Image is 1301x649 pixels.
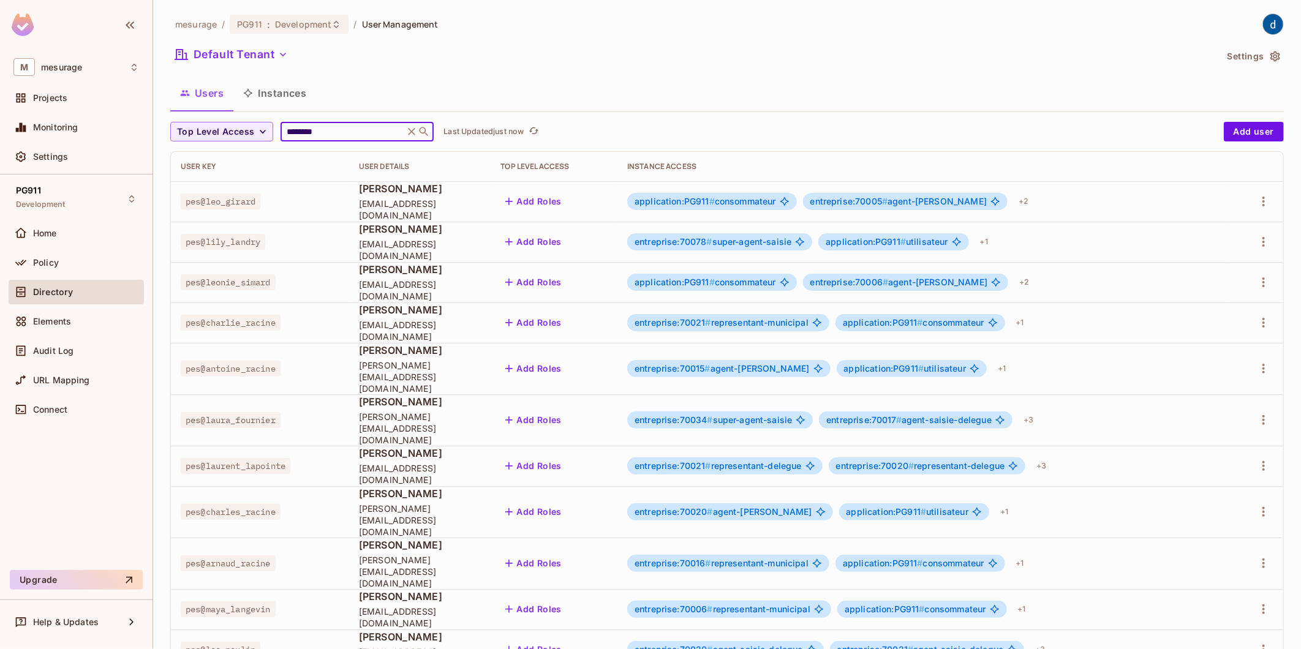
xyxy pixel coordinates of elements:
button: Users [170,78,233,108]
span: consommateur [843,558,984,568]
span: agent-[PERSON_NAME] [810,197,987,206]
span: [EMAIL_ADDRESS][DOMAIN_NAME] [359,279,481,302]
span: # [919,604,925,614]
span: M [13,58,35,76]
span: refresh [529,126,539,138]
span: [PERSON_NAME] [359,395,481,408]
span: [PERSON_NAME][EMAIL_ADDRESS][DOMAIN_NAME] [359,503,481,538]
span: [PERSON_NAME][EMAIL_ADDRESS][DOMAIN_NAME] [359,359,481,394]
span: [PERSON_NAME] [359,182,481,195]
div: + 1 [1013,599,1031,619]
span: entreprise:70020 [836,460,914,471]
span: pes@laura_fournier [181,412,281,428]
div: + 2 [1014,192,1033,211]
span: # [882,196,888,206]
button: Add Roles [500,456,567,476]
button: Add user [1224,122,1284,141]
span: pes@laurent_lapointe [181,458,290,474]
button: Upgrade [10,570,143,590]
li: / [353,18,356,30]
span: [EMAIL_ADDRESS][DOMAIN_NAME] [359,606,481,629]
span: Elements [33,317,71,326]
span: entreprise:70021 [635,460,711,471]
span: [PERSON_NAME] [359,263,481,276]
button: Add Roles [500,232,567,252]
span: entreprise:70005 [810,196,888,206]
button: Add Roles [500,410,567,430]
div: + 1 [995,502,1013,522]
div: User Details [359,162,481,171]
button: Add Roles [500,502,567,522]
span: # [705,363,711,373]
span: # [900,236,906,247]
span: Policy [33,258,59,268]
span: entreprise:70015 [635,363,711,373]
span: application:PG911 [635,277,715,287]
span: Home [33,228,57,238]
span: # [918,558,923,568]
span: # [918,317,923,328]
span: [PERSON_NAME] [359,487,481,500]
span: # [896,415,902,425]
div: + 2 [1014,272,1034,292]
span: Audit Log [33,346,74,356]
button: refresh [526,124,541,139]
span: entreprise:70020 [635,506,713,517]
span: User Management [362,18,439,30]
span: application:PG911 [847,506,927,517]
span: utilisateur [826,237,948,247]
span: Workspace: mesurage [41,62,82,72]
span: : [266,20,271,29]
span: # [706,558,711,568]
span: super-agent-saisie [635,415,792,425]
span: Projects [33,93,67,103]
span: representant-municipal [635,318,809,328]
span: representant-delegue [836,461,1005,471]
span: entreprise:70034 [635,415,713,425]
div: + 3 [1031,456,1051,476]
span: consommateur [635,197,776,206]
span: agent-[PERSON_NAME] [810,277,987,287]
span: entreprise:70016 [635,558,711,568]
span: pes@arnaud_racine [181,555,276,571]
span: Click to refresh data [524,124,541,139]
span: # [707,506,713,517]
span: [PERSON_NAME] [359,630,481,643]
img: SReyMgAAAABJRU5ErkJggg== [12,13,34,36]
span: Connect [33,405,67,415]
span: [PERSON_NAME] [359,446,481,460]
span: pes@antoine_racine [181,361,281,377]
button: Add Roles [500,192,567,211]
span: # [706,460,711,471]
span: # [908,460,914,471]
span: # [707,236,712,247]
div: Top Level Access [500,162,608,171]
span: utilisateur [844,364,966,373]
span: super-agent-saisie [635,237,791,247]
button: Settings [1223,47,1284,66]
div: + 1 [975,232,993,252]
span: pes@leo_girard [181,193,260,209]
span: # [706,317,711,328]
span: representant-delegue [635,461,802,471]
div: + 1 [993,359,1011,378]
span: [PERSON_NAME][EMAIL_ADDRESS][DOMAIN_NAME] [359,554,481,589]
span: # [883,277,888,287]
span: [EMAIL_ADDRESS][DOMAIN_NAME] [359,198,481,221]
span: entreprise:70017 [826,415,902,425]
span: Directory [33,287,73,297]
span: application:PG911 [845,604,925,614]
span: [PERSON_NAME] [359,538,481,552]
span: # [918,363,924,373]
span: PG911 [16,186,41,195]
span: entreprise:70078 [635,236,712,247]
button: Add Roles [500,313,567,332]
span: Monitoring [33,122,78,132]
div: Instance Access [627,162,1220,171]
span: [EMAIL_ADDRESS][DOMAIN_NAME] [359,319,481,342]
span: application:PG911 [826,236,906,247]
p: Last Updated just now [443,127,524,137]
span: representant-municipal [635,558,809,568]
span: # [709,277,715,287]
span: application:PG911 [635,196,715,206]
